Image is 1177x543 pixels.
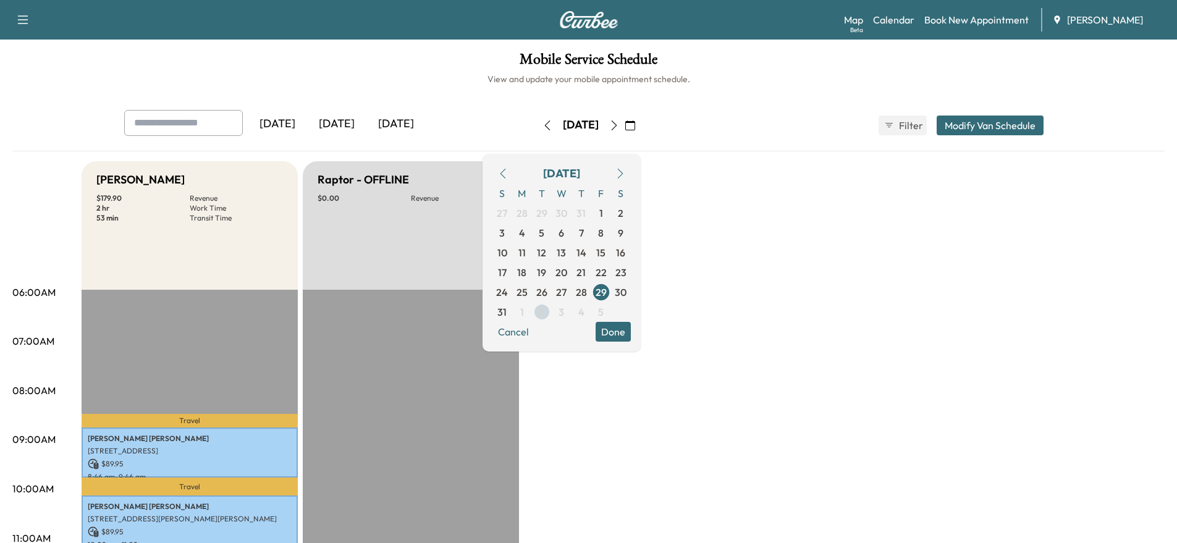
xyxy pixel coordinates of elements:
p: [STREET_ADDRESS][PERSON_NAME][PERSON_NAME] [88,514,292,524]
span: 17 [498,265,507,280]
span: F [591,183,611,203]
span: S [611,183,631,203]
span: 31 [576,206,586,221]
span: 28 [517,206,528,221]
span: 3 [499,225,505,240]
span: S [492,183,512,203]
span: 16 [616,245,625,260]
button: Modify Van Schedule [937,116,1044,135]
span: 11 [518,245,526,260]
p: Transit Time [190,213,283,223]
p: $ 89.95 [88,526,292,537]
button: Filter [879,116,927,135]
p: [PERSON_NAME] [PERSON_NAME] [88,502,292,511]
p: 10:00AM [12,481,54,496]
span: 4 [578,305,584,319]
a: Calendar [873,12,914,27]
h1: Mobile Service Schedule [12,52,1165,73]
span: 8 [598,225,604,240]
p: 06:00AM [12,285,56,300]
span: 3 [559,305,564,319]
div: Beta [850,25,863,35]
span: 23 [615,265,626,280]
span: 28 [576,285,587,300]
span: 31 [497,305,507,319]
a: Book New Appointment [924,12,1029,27]
div: [DATE] [307,110,366,138]
span: 24 [496,285,508,300]
span: 13 [557,245,566,260]
span: T [572,183,591,203]
span: Filter [899,118,921,133]
span: 20 [555,265,567,280]
p: $ 179.90 [96,193,190,203]
span: 2 [539,305,544,319]
span: 14 [576,245,586,260]
button: Done [596,322,631,342]
p: [PERSON_NAME] [PERSON_NAME] [88,434,292,444]
div: [DATE] [543,165,580,182]
p: $ 89.95 [88,458,292,469]
span: 27 [497,206,507,221]
span: 7 [579,225,584,240]
span: T [532,183,552,203]
span: 30 [615,285,626,300]
span: 18 [517,265,526,280]
span: 1 [520,305,524,319]
h5: [PERSON_NAME] [96,171,185,188]
div: [DATE] [248,110,307,138]
p: Revenue [411,193,504,203]
span: 22 [596,265,607,280]
p: 8:46 am - 9:46 am [88,472,292,482]
span: W [552,183,572,203]
button: Cancel [492,322,534,342]
p: 07:00AM [12,334,54,348]
span: 25 [517,285,528,300]
span: 4 [519,225,525,240]
span: 9 [618,225,623,240]
span: 6 [559,225,564,240]
p: 09:00AM [12,432,56,447]
span: 1 [599,206,603,221]
span: 15 [596,245,605,260]
p: [STREET_ADDRESS] [88,446,292,456]
p: 2 hr [96,203,190,213]
div: [DATE] [563,117,599,133]
p: Work Time [190,203,283,213]
span: 21 [576,265,586,280]
span: 5 [539,225,544,240]
img: Curbee Logo [559,11,618,28]
span: [PERSON_NAME] [1067,12,1143,27]
p: 53 min [96,213,190,223]
span: 27 [556,285,567,300]
span: 29 [536,206,547,221]
p: Travel [82,414,298,427]
p: 08:00AM [12,383,56,398]
span: 5 [598,305,604,319]
span: 30 [555,206,567,221]
div: [DATE] [366,110,426,138]
a: MapBeta [844,12,863,27]
span: 12 [537,245,546,260]
span: 19 [537,265,546,280]
span: 29 [596,285,607,300]
p: Travel [82,478,298,496]
p: Revenue [190,193,283,203]
span: 2 [618,206,623,221]
p: $ 0.00 [318,193,411,203]
span: 10 [497,245,507,260]
span: M [512,183,532,203]
h5: Raptor - OFFLINE [318,171,409,188]
h6: View and update your mobile appointment schedule. [12,73,1165,85]
span: 26 [536,285,547,300]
